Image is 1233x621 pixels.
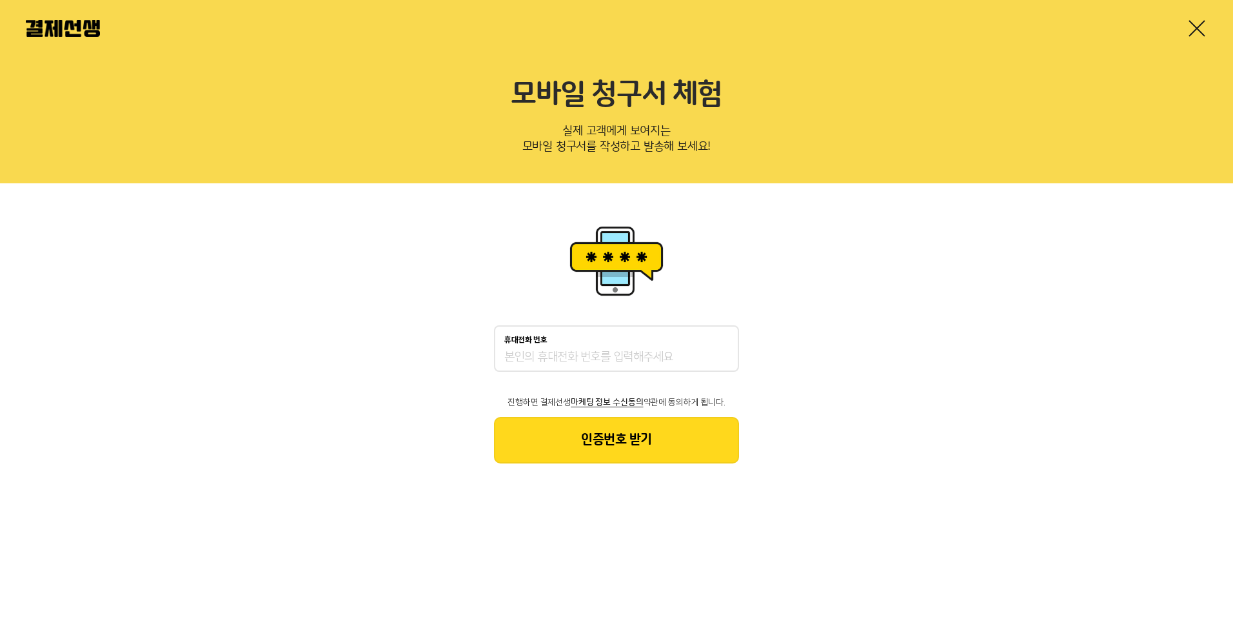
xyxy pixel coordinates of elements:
img: 휴대폰인증 이미지 [565,222,668,300]
p: 진행하면 결제선생 약관에 동의하게 됩니다. [494,398,739,407]
button: 인증번호 받기 [494,417,739,463]
span: 마케팅 정보 수신동의 [571,398,643,407]
p: 휴대전화 번호 [504,336,547,345]
h2: 모바일 청구서 체험 [26,77,1207,112]
input: 휴대전화 번호 [504,350,729,365]
img: 결제선생 [26,20,100,37]
p: 실제 고객에게 보여지는 모바일 청구서를 작성하고 발송해 보세요! [26,120,1207,163]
